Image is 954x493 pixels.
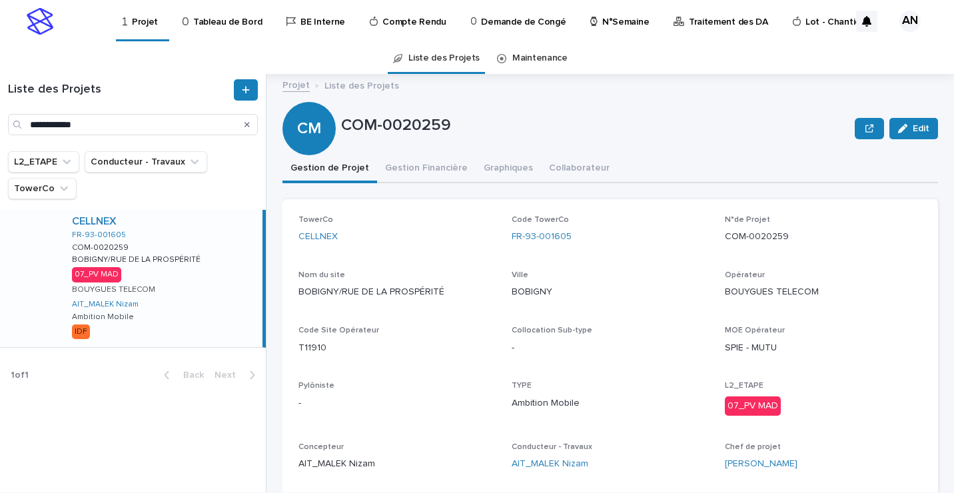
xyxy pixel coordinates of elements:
img: stacker-logo-s-only.png [27,8,53,35]
a: AIT_MALEK Nizam [512,457,588,471]
span: N°de Projet [725,216,770,224]
span: Concepteur [298,443,344,451]
p: Ambition Mobile [512,396,709,410]
span: Next [215,370,244,380]
div: 07_PV MAD [725,396,781,416]
p: BOBIGNY/RUE DE LA PROSPÉRITÉ [72,252,203,264]
button: Gestion de Projet [282,155,377,183]
a: CELLNEX [298,230,338,244]
span: Ville [512,271,528,279]
span: TowerCo [298,216,333,224]
span: L2_ETAPE [725,382,763,390]
p: T11910 [298,341,496,355]
span: MOE Opérateur [725,326,785,334]
div: 07_PV MAD [72,267,121,282]
button: Graphiques [476,155,541,183]
p: BOBIGNY/RUE DE LA PROSPÉRITÉ [298,285,496,299]
span: Opérateur [725,271,765,279]
button: Back [153,369,209,381]
a: FR-93-001605 [72,231,126,240]
button: Conducteur - Travaux [85,151,207,173]
span: TYPE [512,382,532,390]
div: CM [282,65,336,138]
p: BOUYGUES TELECOM [72,285,155,294]
p: COM-0020259 [72,241,131,252]
a: FR-93-001605 [512,230,572,244]
span: Back [175,370,204,380]
button: Next [209,369,266,381]
span: Collocation Sub-type [512,326,592,334]
button: Gestion Financière [377,155,476,183]
p: BOBIGNY [512,285,709,299]
span: Code Site Opérateur [298,326,379,334]
button: Collaborateur [541,155,618,183]
p: - [298,396,496,410]
a: Projet [282,77,310,92]
p: Liste des Projets [324,77,399,92]
p: BOUYGUES TELECOM [725,285,922,299]
a: [PERSON_NAME] [725,457,797,471]
p: Ambition Mobile [72,312,134,322]
div: AN [899,11,921,32]
p: COM-0020259 [341,116,849,135]
span: Edit [913,124,929,133]
input: Search [8,114,258,135]
a: CELLNEX [72,215,117,228]
span: Chef de projet [725,443,781,451]
p: - [512,341,709,355]
p: AIT_MALEK Nizam [298,457,496,471]
button: Edit [889,118,938,139]
p: SPIE - MUTU [725,341,922,355]
span: Pylôniste [298,382,334,390]
a: Liste des Projets [408,43,480,74]
button: TowerCo [8,178,77,199]
span: Code TowerCo [512,216,569,224]
button: L2_ETAPE [8,151,79,173]
a: AIT_MALEK Nizam [72,300,139,309]
p: COM-0020259 [725,230,922,244]
span: Nom du site [298,271,345,279]
a: Maintenance [512,43,568,74]
span: Conducteur - Travaux [512,443,592,451]
h1: Liste des Projets [8,83,231,97]
div: IDF [72,324,90,339]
